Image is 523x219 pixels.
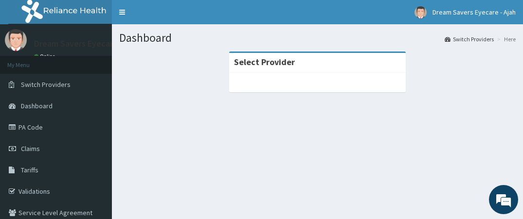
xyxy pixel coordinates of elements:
[415,6,427,18] img: User Image
[119,32,516,44] h1: Dashboard
[433,8,516,17] span: Dream Savers Eyecare - Ajah
[5,29,27,51] img: User Image
[445,35,494,43] a: Switch Providers
[21,166,38,174] span: Tariffs
[495,35,516,43] li: Here
[34,39,141,48] p: Dream Savers Eyecare - Ajah
[21,101,53,110] span: Dashboard
[34,53,57,60] a: Online
[234,56,295,67] strong: Select Provider
[21,80,71,89] span: Switch Providers
[21,144,40,153] span: Claims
